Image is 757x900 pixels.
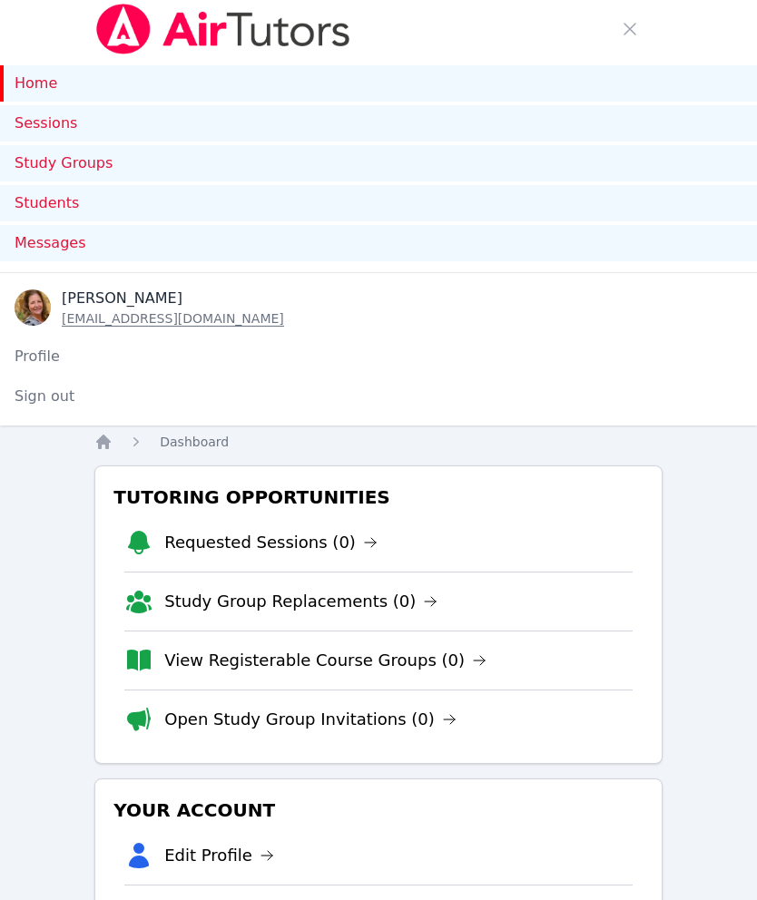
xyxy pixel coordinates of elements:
a: Study Group Replacements (0) [164,589,437,614]
a: Open Study Group Invitations (0) [164,707,457,732]
div: [PERSON_NAME] [62,288,284,309]
a: Edit Profile [164,843,274,868]
span: Dashboard [160,435,229,449]
a: Dashboard [160,433,229,451]
img: Air Tutors [94,4,351,54]
span: Messages [15,232,85,254]
nav: Breadcrumb [94,433,663,451]
h3: Your Account [110,794,647,827]
a: Requested Sessions (0) [164,530,378,555]
a: View Registerable Course Groups (0) [164,648,487,673]
h3: Tutoring Opportunities [110,481,647,514]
